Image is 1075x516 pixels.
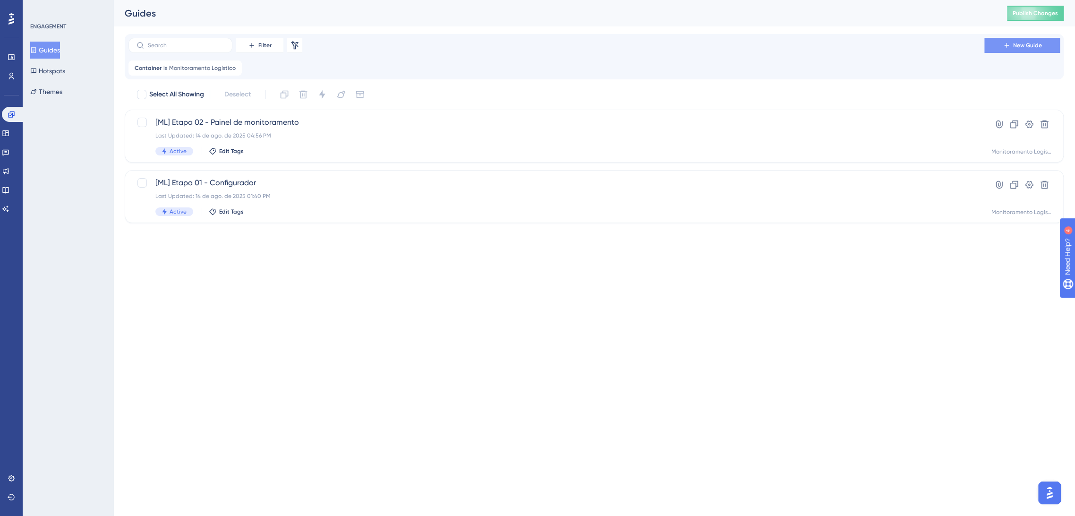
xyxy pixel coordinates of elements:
div: Last Updated: 14 de ago. de 2025 01:40 PM [155,192,957,200]
span: Monitoramento Logístico [169,64,236,72]
div: 4 [66,5,68,12]
span: Deselect [224,89,251,100]
span: Active [170,147,187,155]
span: Edit Tags [219,208,244,215]
button: Publish Changes [1007,6,1064,21]
div: Last Updated: 14 de ago. de 2025 04:56 PM [155,132,957,139]
span: Active [170,208,187,215]
div: Guides [125,7,983,20]
div: Monitoramento Logístico [991,148,1052,155]
button: Edit Tags [209,208,244,215]
button: Guides [30,42,60,59]
span: [ML] Etapa 01 - Configurador [155,177,957,189]
span: [ML] Etapa 02 - Painel de monitoramento [155,117,957,128]
span: is [163,64,167,72]
button: Deselect [216,86,259,103]
button: Themes [30,83,62,100]
span: Edit Tags [219,147,244,155]
span: Need Help? [23,2,60,14]
input: Search [148,42,224,49]
iframe: UserGuiding AI Assistant Launcher [1035,479,1064,507]
span: Container [135,64,162,72]
button: Edit Tags [209,147,244,155]
span: Select All Showing [149,89,204,100]
span: New Guide [1013,42,1042,49]
span: Filter [258,42,272,49]
div: Monitoramento Logístico [991,208,1052,216]
button: Filter [236,38,283,53]
div: ENGAGEMENT [30,23,66,30]
button: New Guide [984,38,1060,53]
button: Hotspots [30,62,65,79]
span: Publish Changes [1013,9,1058,17]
